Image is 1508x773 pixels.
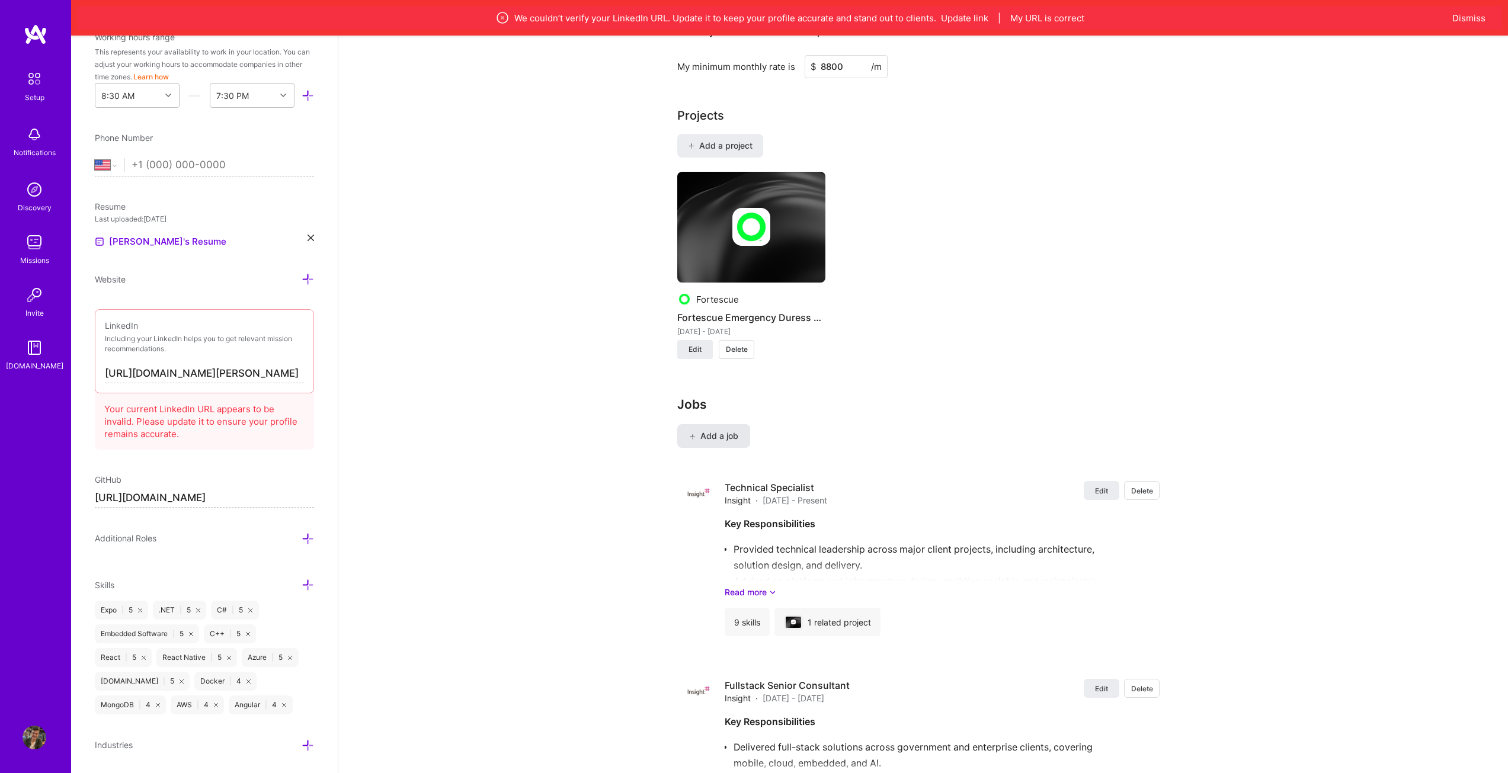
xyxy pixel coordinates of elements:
div: My minimum monthly rate is [677,60,795,73]
div: This represents your availability to work in your location. You can adjust your working hours to ... [95,46,314,83]
span: Industries [95,740,133,750]
i: icon Chevron [165,92,171,98]
div: AWS 4 [171,695,224,714]
div: Missions [20,254,49,267]
button: Update link [941,12,988,24]
button: Edit [1084,679,1119,698]
span: Edit [1095,486,1108,496]
div: Notifications [14,146,56,159]
div: Angular 4 [229,695,292,714]
img: discovery [23,178,46,201]
span: /m [871,60,882,73]
span: | [121,605,124,615]
i: icon Close [308,235,314,241]
div: C# 5 [211,601,258,620]
span: | [197,700,199,710]
h4: Technical Specialist [725,481,827,494]
span: Website [95,274,126,284]
i: icon Close [196,608,200,612]
span: | [172,629,175,639]
img: Company logo [687,679,710,703]
span: · [755,494,758,506]
div: Docker 4 [194,672,257,691]
span: Add a job [689,430,738,442]
span: | [180,605,182,615]
span: | [265,700,267,710]
i: icon Close [282,703,286,707]
button: Add a job [677,424,750,448]
div: 9 skills [725,608,770,636]
button: Edit [677,340,713,359]
span: | [271,653,274,662]
span: Delete [1131,486,1153,496]
p: Including your LinkedIn helps you to get relevant mission recommendations. [105,334,304,354]
span: Edit [689,344,702,355]
img: bell [23,123,46,146]
img: Resume [95,237,104,246]
i: icon Close [156,703,160,707]
img: guide book [23,336,46,360]
i: icon Close [214,703,218,707]
div: C++ 5 [204,624,256,643]
i: icon Close [180,679,184,684]
i: icon Close [142,656,146,660]
button: Edit [1084,481,1119,500]
img: Company logo [687,481,710,505]
span: | [232,605,234,615]
div: Projects [677,107,724,124]
button: Delete [1124,679,1160,698]
i: icon Close [138,608,142,612]
div: Azure 5 [242,648,298,667]
span: LinkedIn [105,320,138,331]
div: 1 related project [774,608,881,636]
div: React Native 5 [156,648,237,667]
span: | [229,629,232,639]
button: Dismiss [1452,12,1485,24]
div: Setup [25,91,44,104]
span: [DATE] - Present [763,494,827,506]
a: [PERSON_NAME]'s Resume [95,235,226,249]
input: XXX [805,55,888,78]
span: | [998,12,1001,24]
span: Insight [725,494,751,506]
div: Embedded Software 5 [95,624,199,643]
img: Company logo [732,208,770,246]
div: Expo 5 [95,601,148,620]
i: icon Chevron [280,92,286,98]
span: · [755,692,758,704]
span: | [229,676,232,686]
div: Your current LinkedIn URL appears to be invalid. Please update it to ensure your profile remains ... [95,389,314,450]
i: icon ArrowDownSecondaryDark [769,586,776,598]
input: +1 (000) 000-0000 [132,148,314,182]
button: Add a project [677,134,763,158]
i: icon Close [227,656,231,660]
img: cover [677,172,825,283]
span: GitHub [95,474,121,485]
button: Delete [719,340,754,359]
div: MongoDB 4 [95,695,166,714]
i: icon PlusBlack [689,434,696,440]
i: icon Close [246,632,250,636]
span: Edit [1095,684,1108,694]
div: We couldn’t verify your LinkedIn URL. Update it to keep your profile accurate and stand out to cl... [133,11,1446,25]
div: Last uploaded: [DATE] [95,213,314,225]
span: Delete [726,344,748,355]
span: Resume [95,201,126,211]
span: Delete [1131,684,1153,694]
span: Add a project [688,140,753,152]
span: Skills [95,580,114,590]
span: | [139,700,141,710]
span: $ [811,60,817,73]
i: icon Close [248,608,252,612]
span: Phone Number [95,133,153,143]
div: 8:30 AM [101,89,135,102]
div: [DOMAIN_NAME] [6,360,63,372]
i: icon HorizontalInLineDivider [188,89,201,102]
div: Discovery [18,201,52,214]
div: Invite [25,307,44,319]
div: [DOMAIN_NAME] 5 [95,672,190,691]
span: Working hours range [95,32,175,42]
img: logo [24,24,47,45]
img: Invite [23,283,46,307]
h4: Fullstack Senior Consultant [725,679,850,692]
